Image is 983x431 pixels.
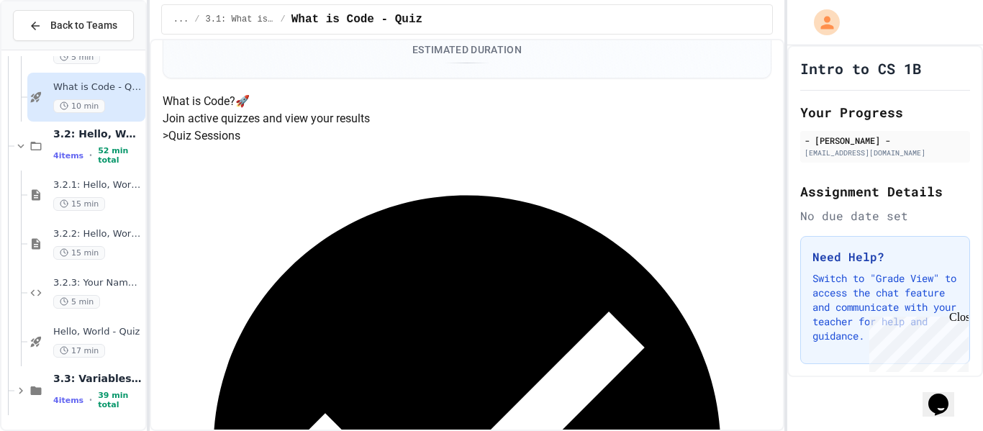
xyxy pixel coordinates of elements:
div: No due date set [800,207,970,224]
div: - [PERSON_NAME] - [805,134,966,147]
div: [EMAIL_ADDRESS][DOMAIN_NAME] [805,148,966,158]
span: • [89,150,92,161]
button: Back to Teams [13,10,134,41]
p: Join active quizzes and view your results [163,110,772,127]
span: 3.2.1: Hello, World! [53,179,142,191]
h5: > Quiz Sessions [163,127,772,145]
div: My Account [799,6,843,39]
span: 5 min [53,50,100,64]
span: 3.3: Variables and Data Types [53,372,142,385]
span: 17 min [53,344,105,358]
h2: Your Progress [800,102,970,122]
div: Chat with us now!Close [6,6,99,91]
span: Hello, World - Quiz [53,326,142,338]
span: 3.1: What is Code? [206,14,275,25]
span: / [281,14,286,25]
span: 52 min total [98,146,142,165]
span: 3.2.3: Your Name and Favorite Movie [53,277,142,289]
span: / [194,14,199,25]
span: ... [173,14,189,25]
span: 15 min [53,197,105,211]
span: • [89,394,92,406]
span: 3.2.2: Hello, World! - Review [53,228,142,240]
div: Estimated Duration [412,42,522,57]
span: What is Code - Quiz [53,81,142,94]
p: Switch to "Grade View" to access the chat feature and communicate with your teacher for help and ... [812,271,958,343]
span: 10 min [53,99,105,113]
span: 39 min total [98,391,142,409]
span: Back to Teams [50,18,117,33]
h3: Need Help? [812,248,958,266]
span: 4 items [53,151,83,160]
span: 3.2: Hello, World! [53,127,142,140]
h1: Intro to CS 1B [800,58,921,78]
span: 4 items [53,396,83,405]
iframe: chat widget [864,311,969,372]
span: What is Code - Quiz [291,11,422,28]
h2: Assignment Details [800,181,970,201]
iframe: chat widget [923,373,969,417]
h4: What is Code? 🚀 [163,93,772,110]
span: 15 min [53,246,105,260]
span: 5 min [53,295,100,309]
